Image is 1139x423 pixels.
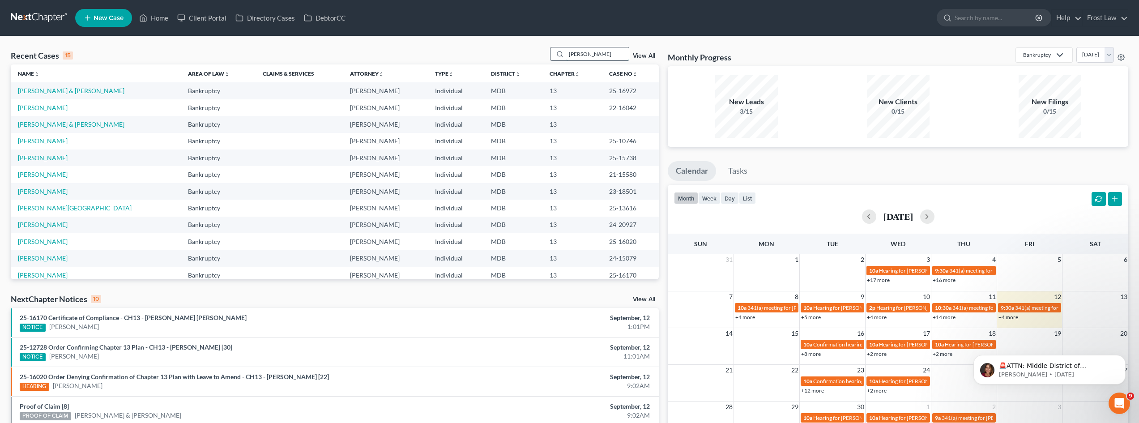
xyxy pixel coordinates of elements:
[602,150,659,166] td: 25-15738
[794,254,799,265] span: 1
[867,277,890,283] a: +17 more
[181,183,255,200] td: Bankruptcy
[484,116,542,132] td: MDB
[725,402,734,412] span: 28
[856,328,865,339] span: 16
[942,414,1028,421] span: 341(a) meeting for [PERSON_NAME]
[869,378,878,385] span: 10a
[18,104,68,111] a: [PERSON_NAME]
[1057,254,1062,265] span: 5
[446,381,650,390] div: 9:02AM
[602,166,659,183] td: 21-15580
[602,250,659,267] td: 24-15079
[20,324,46,332] div: NOTICE
[633,296,655,303] a: View All
[181,217,255,233] td: Bankruptcy
[869,304,875,311] span: 2p
[181,267,255,283] td: Bankruptcy
[674,192,698,204] button: month
[428,133,484,150] td: Individual
[428,150,484,166] td: Individual
[566,47,629,60] input: Search by name...
[18,171,68,178] a: [PERSON_NAME]
[988,291,997,302] span: 11
[446,343,650,352] div: September, 12
[350,70,384,77] a: Attorneyunfold_more
[343,183,428,200] td: [PERSON_NAME]
[181,133,255,150] td: Bankruptcy
[224,72,230,77] i: unfold_more
[715,107,778,116] div: 3/15
[181,82,255,99] td: Bankruptcy
[34,72,39,77] i: unfold_more
[728,291,734,302] span: 7
[542,99,602,116] td: 13
[343,233,428,250] td: [PERSON_NAME]
[856,365,865,376] span: 23
[542,116,602,132] td: 13
[922,291,931,302] span: 10
[1025,240,1034,248] span: Fri
[49,322,99,331] a: [PERSON_NAME]
[867,350,887,357] a: +2 more
[18,188,68,195] a: [PERSON_NAME]
[188,70,230,77] a: Area of Lawunfold_more
[11,294,101,304] div: NextChapter Notices
[869,414,878,421] span: 10a
[181,116,255,132] td: Bankruptcy
[609,70,638,77] a: Case Nounfold_more
[922,328,931,339] span: 17
[879,267,949,274] span: Hearing for [PERSON_NAME]
[883,212,913,221] h2: [DATE]
[1001,304,1014,311] span: 9:30a
[955,9,1037,26] input: Search by name...
[1053,291,1062,302] span: 12
[715,97,778,107] div: New Leads
[20,402,69,410] a: Proof of Claim [8]
[933,314,956,320] a: +14 more
[602,217,659,233] td: 24-20927
[1123,254,1128,265] span: 6
[20,383,49,391] div: HEARING
[867,107,930,116] div: 0/15
[952,304,1039,311] span: 341(a) meeting for [PERSON_NAME]
[725,254,734,265] span: 31
[542,166,602,183] td: 13
[181,250,255,267] td: Bankruptcy
[668,52,731,63] h3: Monthly Progress
[813,304,883,311] span: Hearing for [PERSON_NAME]
[632,72,638,77] i: unfold_more
[20,343,232,351] a: 25-12728 Order Confirming Chapter 13 Plan - CH13 - [PERSON_NAME] [30]
[20,373,329,380] a: 25-16020 Order Denying Confirmation of Chapter 13 Plan with Leave to Amend - CH13 - [PERSON_NAME]...
[18,120,124,128] a: [PERSON_NAME] & [PERSON_NAME]
[725,365,734,376] span: 21
[299,10,350,26] a: DebtorCC
[446,372,650,381] div: September, 12
[75,411,181,420] a: [PERSON_NAME] & [PERSON_NAME]
[1053,328,1062,339] span: 19
[602,99,659,116] td: 22-16042
[988,328,997,339] span: 18
[448,72,454,77] i: unfold_more
[991,402,997,412] span: 2
[668,161,716,181] a: Calendar
[20,314,247,321] a: 25-16170 Certificate of Compliance - CH13 - [PERSON_NAME] [PERSON_NAME]
[343,250,428,267] td: [PERSON_NAME]
[1119,328,1128,339] span: 20
[949,267,1036,274] span: 341(a) meeting for [PERSON_NAME]
[256,64,343,82] th: Claims & Services
[813,341,958,348] span: Confirmation hearing for [PERSON_NAME] [PERSON_NAME]
[484,250,542,267] td: MDB
[49,352,99,361] a: [PERSON_NAME]
[867,387,887,394] a: +2 more
[1052,10,1082,26] a: Help
[926,402,931,412] span: 1
[181,200,255,216] td: Bankruptcy
[945,341,1015,348] span: Hearing for [PERSON_NAME]
[739,192,756,204] button: list
[173,10,231,26] a: Client Portal
[602,200,659,216] td: 25-13616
